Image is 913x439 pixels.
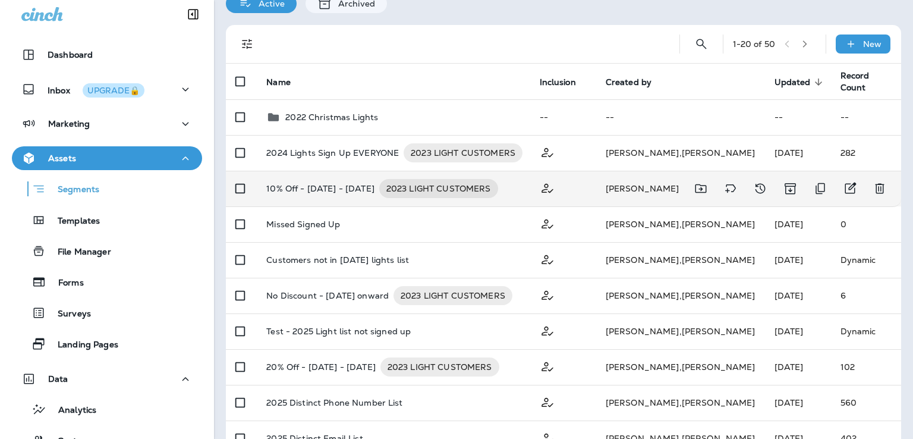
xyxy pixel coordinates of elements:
[765,349,831,385] td: [DATE]
[606,77,667,87] span: Created by
[540,218,555,228] span: Customer Only
[596,135,765,171] td: [PERSON_NAME] , [PERSON_NAME]
[733,39,775,49] div: 1 - 20 of 50
[83,83,144,98] button: UPGRADE🔒
[765,99,831,135] td: --
[12,239,202,264] button: File Manager
[596,385,765,421] td: [PERSON_NAME] , [PERSON_NAME]
[12,77,202,101] button: InboxUPGRADE🔒
[765,278,831,313] td: [DATE]
[596,99,765,135] td: --
[404,147,522,159] span: 2023 LIGHT CUSTOMERS
[838,177,862,200] button: Edit
[48,83,144,96] p: Inbox
[87,86,140,95] div: UPGRADE🔒
[393,286,512,305] div: 2023 LIGHT CUSTOMERS
[540,396,555,407] span: Customer Only
[831,385,901,421] td: 560
[12,397,202,422] button: Analytics
[12,269,202,294] button: Forms
[12,300,202,325] button: Surveys
[12,367,202,391] button: Data
[46,405,96,416] p: Analytics
[12,146,202,170] button: Assets
[12,112,202,136] button: Marketing
[379,183,498,195] span: 2023 LIGHT CUSTOMERS
[266,398,402,407] p: 2025 Distinct Phone Number List
[831,349,901,385] td: 102
[46,184,99,196] p: Segments
[266,219,340,229] p: Missed Signed Up
[540,325,555,335] span: Customer Only
[379,179,498,198] div: 2023 LIGHT CUSTOMERS
[765,242,831,278] td: [DATE]
[748,177,772,200] button: View Changelog
[840,70,870,93] span: Record Count
[530,99,596,135] td: --
[540,360,555,371] span: Customer Only
[540,77,576,87] span: Inclusion
[12,176,202,202] button: Segments
[596,171,765,206] td: [PERSON_NAME] , [PERSON_NAME]
[831,135,901,171] td: 282
[778,177,802,200] button: Archive
[266,77,306,87] span: Name
[46,340,118,351] p: Landing Pages
[46,309,91,320] p: Surveys
[266,286,389,305] p: No Discount - [DATE] onward
[404,143,522,162] div: 2023 LIGHT CUSTOMERS
[765,385,831,421] td: [DATE]
[719,177,742,200] button: Add tags
[48,153,76,163] p: Assets
[831,278,901,313] td: 6
[285,112,378,122] p: 2022 Christmas Lights
[540,182,555,193] span: Customer Only
[831,99,901,135] td: --
[46,216,100,227] p: Templates
[596,206,765,242] td: [PERSON_NAME] , [PERSON_NAME]
[540,146,555,157] span: Customer Only
[48,119,90,128] p: Marketing
[266,327,411,336] p: Test - 2025 Light list not signed up
[690,32,713,56] button: Search Segments
[177,2,210,26] button: Collapse Sidebar
[46,247,111,258] p: File Manager
[380,361,499,373] span: 2023 LIGHT CUSTOMERS
[765,206,831,242] td: [DATE]
[606,77,651,87] span: Created by
[765,135,831,171] td: [DATE]
[775,77,826,87] span: Updated
[393,290,512,302] span: 2023 LIGHT CUSTOMERS
[868,177,892,200] button: Delete
[540,253,555,264] span: Customer Only
[775,77,811,87] span: Updated
[540,77,591,87] span: Inclusion
[765,313,831,349] td: [DATE]
[596,242,765,278] td: [PERSON_NAME] , [PERSON_NAME]
[689,177,713,200] button: Move to folder
[12,43,202,67] button: Dashboard
[48,374,68,384] p: Data
[863,39,881,49] p: New
[266,77,291,87] span: Name
[12,208,202,233] button: Templates
[831,242,901,278] td: Dynamic
[266,358,376,377] p: 20% Off - [DATE] - [DATE]
[596,278,765,313] td: [PERSON_NAME] , [PERSON_NAME]
[540,289,555,300] span: Customer Only
[235,32,259,56] button: Filters
[12,331,202,356] button: Landing Pages
[48,50,93,59] p: Dashboard
[596,313,765,349] td: [PERSON_NAME] , [PERSON_NAME]
[380,358,499,377] div: 2023 LIGHT CUSTOMERS
[46,278,84,289] p: Forms
[266,179,374,198] p: 10% Off - [DATE] - [DATE]
[596,349,765,385] td: [PERSON_NAME] , [PERSON_NAME]
[831,206,901,242] td: 0
[266,143,399,162] p: 2024 Lights Sign Up EVERYONE
[808,177,832,200] button: Duplicate Segment
[831,313,901,349] td: Dynamic
[266,255,409,265] p: Customers not in [DATE] lights list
